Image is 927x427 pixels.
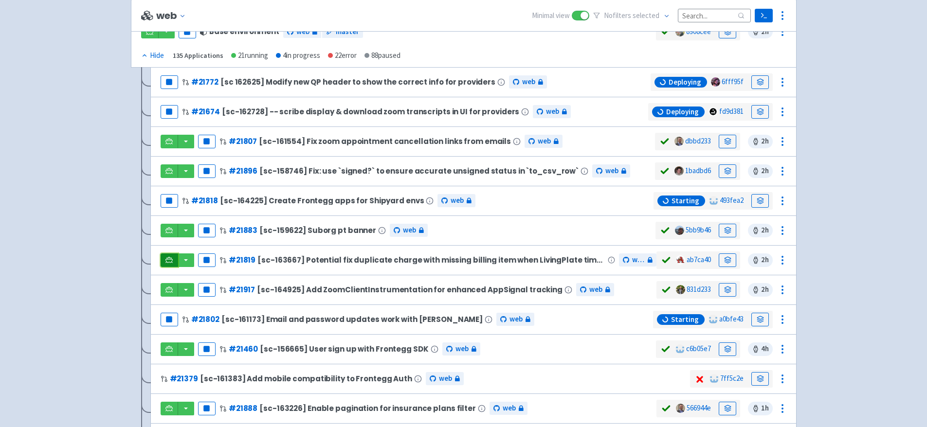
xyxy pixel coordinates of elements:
a: a0bfe43 [719,314,744,323]
a: 5bb9b46 [686,225,711,234]
a: 1badbd6 [685,166,711,175]
button: Pause [198,342,216,356]
button: Hide [141,50,165,61]
a: web [576,283,614,296]
span: 4 h [748,342,773,356]
button: Pause [161,313,178,326]
span: 2 h [748,224,773,237]
a: #21807 [229,136,257,146]
a: 8908cee [686,27,711,36]
span: Starting [671,315,699,324]
div: 4 in progress [276,50,320,61]
span: [sc-162728] -- scribe display & download zoom transcripts in UI for providers [222,107,519,116]
button: Pause [198,224,216,237]
span: 2 h [748,164,773,178]
a: c6b05e7 [686,344,711,353]
span: [sc-159622] Suborg pt banner [259,226,376,234]
span: web [509,314,523,325]
span: No filter s [604,10,659,21]
a: #21896 [229,166,257,176]
a: #21802 [191,314,219,324]
span: [sc-161554] Fix zoom appointment cancellation links from emails [259,137,511,145]
a: 831d233 [687,285,711,294]
span: web [296,26,309,37]
span: 2 h [748,135,773,148]
a: 493fea2 [720,196,744,205]
span: Deploying [666,107,699,117]
span: web [538,136,551,147]
button: Pause [198,283,216,297]
a: 566944e [687,403,711,412]
div: Hide [141,50,164,61]
span: [sc-164925] Add ZoomClientInstrumentation for enhanced AppSignal tracking [257,285,563,294]
span: 2 h [748,283,773,297]
a: web [283,25,321,38]
span: [sc 162625] Modify new QP header to show the correct info for providers [220,78,495,86]
span: web [546,106,559,117]
a: #21917 [229,285,255,295]
button: Pause [161,75,178,89]
a: fd9d381 [719,107,744,116]
span: [sc-158746] Fix: use `signed?` to ensure accurate unsigned status in `to_csv_row` [259,167,579,175]
a: web [592,164,630,178]
div: 135 Applications [173,50,223,61]
span: web [522,76,535,88]
a: web [509,75,547,89]
a: 6fff95f [722,77,744,86]
div: 21 running [231,50,268,61]
span: web [403,225,416,236]
button: Pause [161,194,178,208]
a: web [619,253,656,267]
div: 88 paused [364,50,400,61]
a: web [525,135,563,148]
button: Pause [198,402,216,415]
span: selected [633,11,659,20]
span: Deploying [669,77,701,87]
a: web [426,372,464,385]
a: #21772 [191,77,218,87]
input: Search... [678,9,751,22]
button: Pause [161,105,178,119]
a: master [322,25,363,38]
span: [sc-156665] User sign up with Frontegg SDK [260,345,428,353]
span: [sc-163667] Potential fix duplicate charge with missing billing item when LivingPlate times out [257,256,606,264]
span: 2 h [748,253,773,267]
button: Pause [198,253,216,267]
span: web [455,343,469,355]
a: #21674 [191,107,220,117]
a: Terminal [755,9,773,22]
a: web [442,342,480,356]
span: Minimal view [532,10,570,21]
a: #21883 [229,225,257,235]
a: #21379 [170,374,198,384]
a: web [390,224,428,237]
span: Starting [672,196,699,206]
a: web [490,402,527,415]
button: Pause [198,135,216,148]
a: #21888 [229,403,257,413]
a: web [437,194,475,207]
button: Pause [198,164,216,178]
span: web [632,254,644,266]
a: #21818 [191,196,218,206]
div: 22 error [328,50,357,61]
span: [sc-163226] Enable pagination for insurance plans filter [259,404,476,412]
a: dbbd233 [685,136,711,145]
span: [sc-161173] Email and password updates work with [PERSON_NAME] [221,315,483,323]
span: web [503,403,516,414]
span: 2 h [748,25,773,38]
button: Pause [179,25,196,38]
a: ab7ca40 [687,255,711,264]
a: #21460 [229,344,258,354]
a: #21819 [229,255,255,265]
button: web [156,10,190,21]
span: [sc-164225] Create Frontegg apps for Shipyard envs [220,196,424,205]
span: web [605,165,618,177]
a: web [496,313,534,326]
span: master [336,26,359,37]
span: web [439,373,452,384]
span: 1 h [748,402,773,415]
span: web [589,284,602,295]
span: [sc-161383] Add mobile compatibility to Frontegg Auth [200,374,412,383]
a: 7ff5c2e [720,374,744,383]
